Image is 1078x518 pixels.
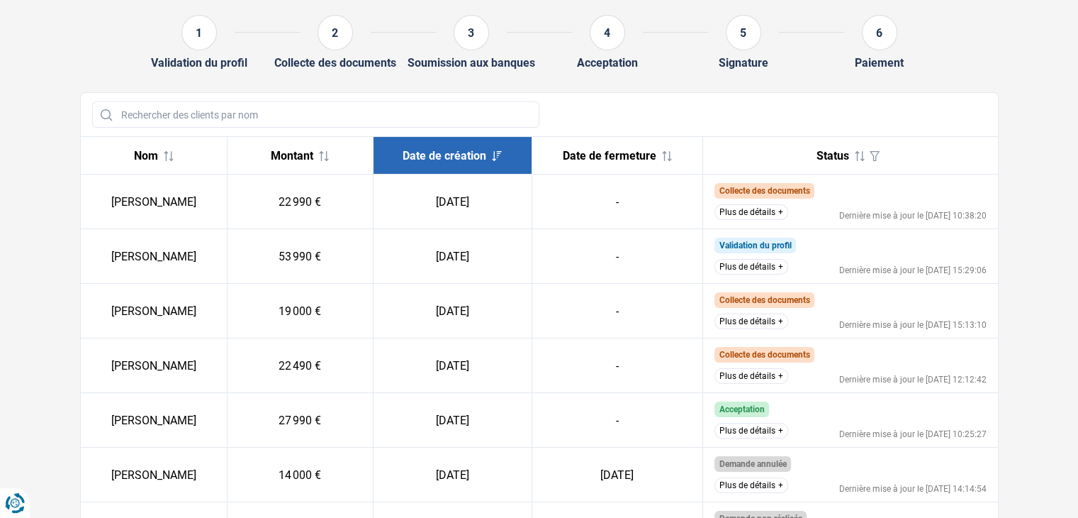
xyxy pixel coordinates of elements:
td: [PERSON_NAME] [81,338,228,393]
div: Paiement [855,56,904,70]
div: Collecte des documents [274,56,396,70]
td: 53 990 € [227,229,374,284]
td: [DATE] [374,338,532,393]
div: Dernière mise à jour le [DATE] 12:12:42 [839,375,987,384]
div: 6 [862,15,897,50]
td: [PERSON_NAME] [81,393,228,448]
button: Plus de détails [714,314,788,329]
span: Validation du profil [719,241,791,250]
td: [DATE] [374,448,532,502]
div: Validation du profil [151,56,247,70]
div: Acceptation [577,56,638,70]
span: Status [816,149,849,162]
td: [PERSON_NAME] [81,175,228,229]
div: 4 [590,15,625,50]
span: Montant [271,149,313,162]
span: Collecte des documents [719,186,809,196]
td: [PERSON_NAME] [81,284,228,338]
td: - [532,393,702,448]
td: [DATE] [374,393,532,448]
div: Dernière mise à jour le [DATE] 14:14:54 [839,485,987,493]
td: [PERSON_NAME] [81,448,228,502]
div: 3 [454,15,489,50]
div: 5 [726,15,761,50]
td: 22 490 € [227,338,374,393]
td: 27 990 € [227,393,374,448]
div: Dernière mise à jour le [DATE] 10:25:27 [839,430,987,439]
button: Plus de détails [714,204,788,220]
button: Plus de détails [714,259,788,275]
td: 19 000 € [227,284,374,338]
span: Date de création [403,149,486,162]
span: Collecte des documents [719,295,809,305]
td: [DATE] [374,175,532,229]
div: Signature [719,56,768,70]
td: - [532,284,702,338]
span: Nom [134,149,158,162]
span: Collecte des documents [719,350,809,360]
td: - [532,229,702,284]
button: Plus de détails [714,368,788,384]
td: - [532,338,702,393]
div: 2 [318,15,353,50]
span: Demande annulée [719,459,786,469]
td: [DATE] [374,284,532,338]
div: Dernière mise à jour le [DATE] 10:38:20 [839,211,987,220]
td: 14 000 € [227,448,374,502]
span: Date de fermeture [563,149,656,162]
td: [DATE] [374,229,532,284]
div: Dernière mise à jour le [DATE] 15:13:10 [839,321,987,329]
button: Plus de détails [714,478,788,493]
td: [PERSON_NAME] [81,229,228,284]
span: Acceptation [719,404,764,414]
td: [DATE] [532,448,702,502]
button: Plus de détails [714,423,788,439]
input: Rechercher des clients par nom [92,101,539,128]
td: 22 990 € [227,175,374,229]
div: 1 [181,15,217,50]
td: - [532,175,702,229]
div: Dernière mise à jour le [DATE] 15:29:06 [839,266,987,275]
div: Soumission aux banques [408,56,535,70]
